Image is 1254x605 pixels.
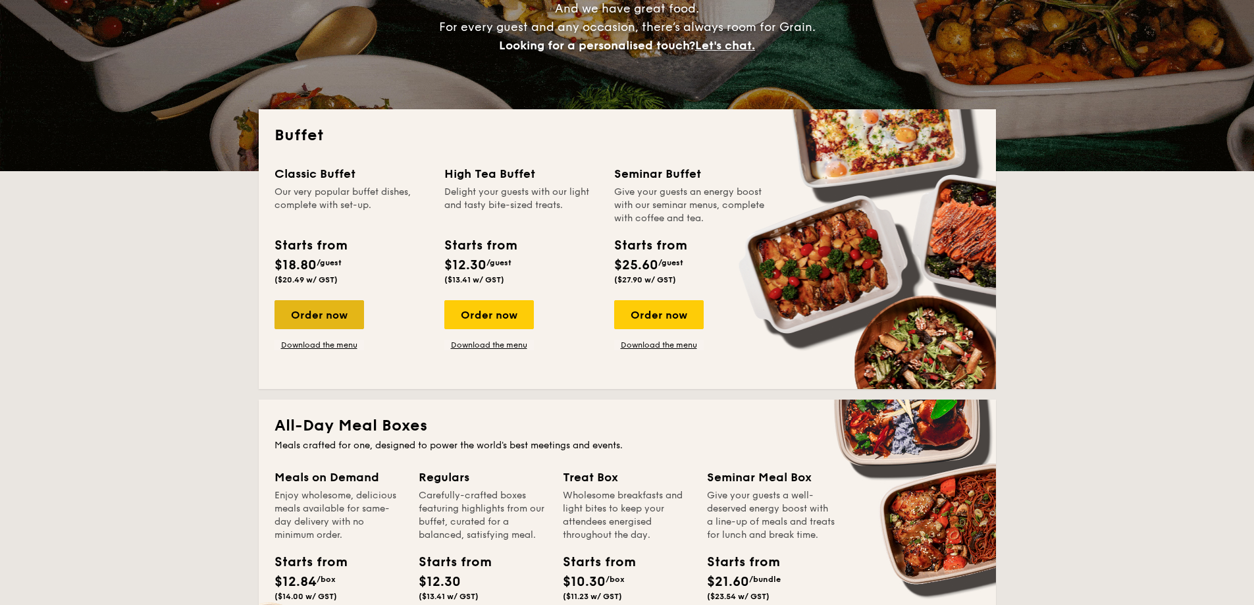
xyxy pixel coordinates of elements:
span: ($11.23 w/ GST) [563,592,622,601]
span: $18.80 [274,257,317,273]
div: Treat Box [563,468,691,487]
span: ($23.54 w/ GST) [707,592,770,601]
div: Seminar Buffet [614,165,768,183]
span: $21.60 [707,574,749,590]
div: Starts from [707,552,766,572]
span: ($14.00 w/ GST) [274,592,337,601]
span: And we have great food. For every guest and any occasion, there’s always room for Grain. [439,1,816,53]
div: High Tea Buffet [444,165,598,183]
div: Our very popular buffet dishes, complete with set-up. [274,186,429,225]
div: Meals on Demand [274,468,403,487]
span: /guest [658,258,683,267]
div: Order now [614,300,704,329]
div: Wholesome breakfasts and light bites to keep your attendees energised throughout the day. [563,489,691,542]
div: Give your guests a well-deserved energy boost with a line-up of meals and treats for lunch and br... [707,489,835,542]
span: Let's chat. [695,38,755,53]
span: $12.84 [274,574,317,590]
span: $25.60 [614,257,658,273]
div: Give your guests an energy boost with our seminar menus, complete with coffee and tea. [614,186,768,225]
span: $12.30 [419,574,461,590]
div: Starts from [614,236,686,255]
span: $10.30 [563,574,606,590]
div: Starts from [563,552,622,572]
span: Looking for a personalised touch? [499,38,695,53]
span: /guest [486,258,511,267]
div: Carefully-crafted boxes featuring highlights from our buffet, curated for a balanced, satisfying ... [419,489,547,542]
span: ($13.41 w/ GST) [444,275,504,284]
span: $12.30 [444,257,486,273]
h2: All-Day Meal Boxes [274,415,980,436]
a: Download the menu [614,340,704,350]
span: /box [606,575,625,584]
h2: Buffet [274,125,980,146]
div: Delight your guests with our light and tasty bite-sized treats. [444,186,598,225]
div: Enjoy wholesome, delicious meals available for same-day delivery with no minimum order. [274,489,403,542]
a: Download the menu [444,340,534,350]
span: ($27.90 w/ GST) [614,275,676,284]
div: Meals crafted for one, designed to power the world's best meetings and events. [274,439,980,452]
a: Download the menu [274,340,364,350]
div: Order now [274,300,364,329]
span: ($13.41 w/ GST) [419,592,479,601]
div: Classic Buffet [274,165,429,183]
div: Regulars [419,468,547,487]
span: /guest [317,258,342,267]
div: Starts from [274,552,334,572]
span: /box [317,575,336,584]
div: Seminar Meal Box [707,468,835,487]
div: Starts from [444,236,516,255]
div: Starts from [274,236,346,255]
span: /bundle [749,575,781,584]
div: Starts from [419,552,478,572]
div: Order now [444,300,534,329]
span: ($20.49 w/ GST) [274,275,338,284]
